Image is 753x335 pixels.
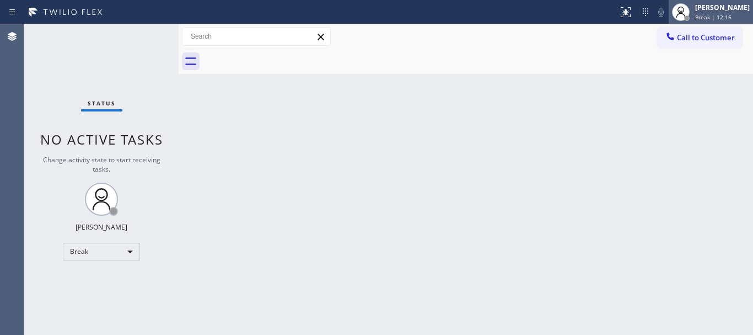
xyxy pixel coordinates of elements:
[182,28,330,45] input: Search
[43,155,160,174] span: Change activity state to start receiving tasks.
[63,243,140,260] div: Break
[40,130,163,148] span: No active tasks
[658,27,742,48] button: Call to Customer
[677,33,735,42] span: Call to Customer
[76,222,127,232] div: [PERSON_NAME]
[695,3,750,12] div: [PERSON_NAME]
[88,99,116,107] span: Status
[653,4,669,20] button: Mute
[695,13,732,21] span: Break | 12:16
